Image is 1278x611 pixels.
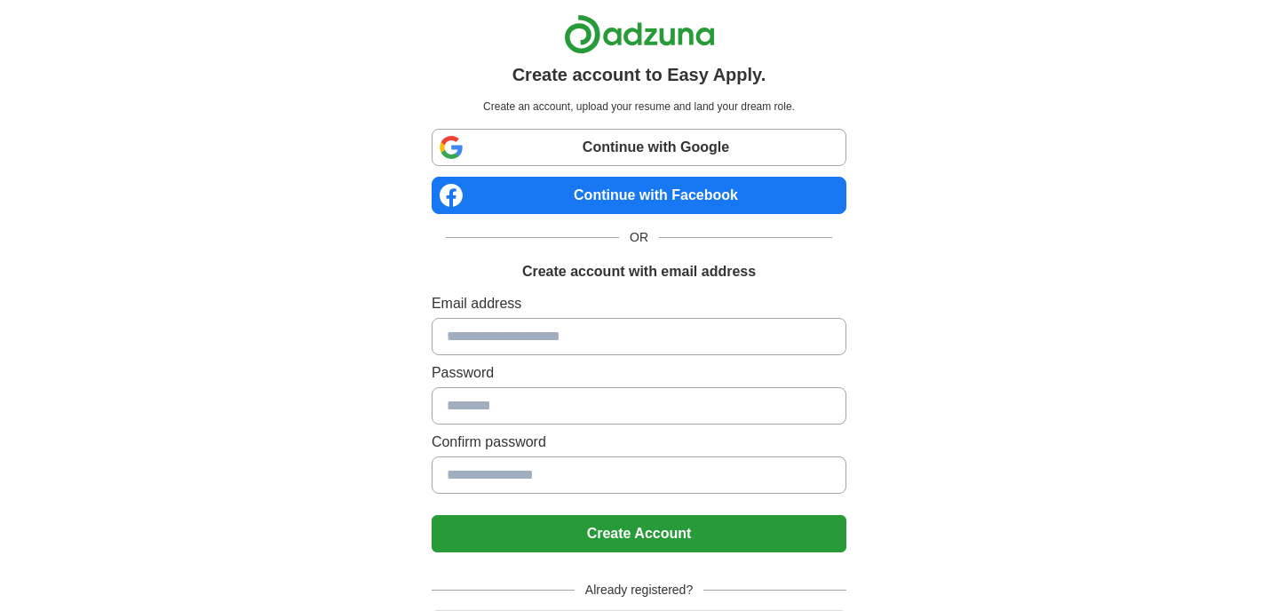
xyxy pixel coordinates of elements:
span: OR [619,228,659,247]
label: Password [432,362,846,384]
label: Email address [432,293,846,314]
p: Create an account, upload your resume and land your dream role. [435,99,843,115]
label: Confirm password [432,432,846,453]
img: Adzuna logo [564,14,715,54]
h1: Create account to Easy Apply. [512,61,766,88]
a: Continue with Google [432,129,846,166]
h1: Create account with email address [522,261,756,282]
button: Create Account [432,515,846,552]
span: Already registered? [575,581,703,599]
a: Continue with Facebook [432,177,846,214]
